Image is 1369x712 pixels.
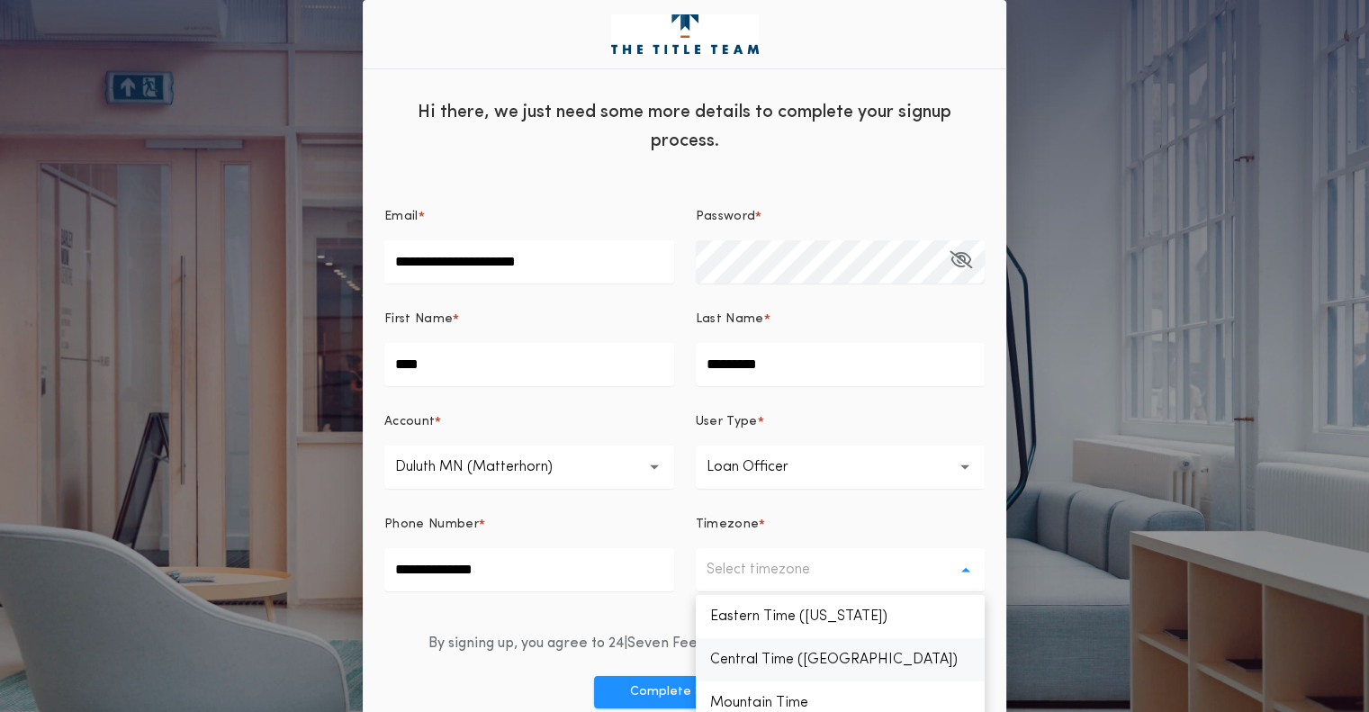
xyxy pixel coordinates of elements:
p: Central Time ([GEOGRAPHIC_DATA]) [696,638,986,681]
p: User Type [696,413,758,431]
input: Phone Number* [384,548,674,591]
p: Last Name [696,311,764,329]
p: Phone Number [384,516,479,534]
p: Loan Officer [707,456,817,478]
img: logo [611,14,759,54]
p: Email [384,208,419,226]
button: Password* [950,240,972,284]
input: Email* [384,240,674,284]
p: Select timezone [707,559,839,581]
input: Last Name* [696,343,986,386]
div: Hi there, we just need some more details to complete your signup process. [363,84,1006,165]
p: First Name [384,311,453,329]
div: By signing up, you agree to 24|Seven Fees and [428,633,941,654]
p: Password [696,208,756,226]
p: Account [384,413,435,431]
p: Eastern Time ([US_STATE]) [696,595,986,638]
p: Duluth MN (Matterhorn) [395,456,581,478]
button: Select timezone [696,548,986,591]
input: Password* [696,240,986,284]
button: Duluth MN (Matterhorn) [384,446,674,489]
p: Timezone [696,516,760,534]
input: First Name* [384,343,674,386]
button: Complete Sign Up [594,676,776,708]
button: Loan Officer [696,446,986,489]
